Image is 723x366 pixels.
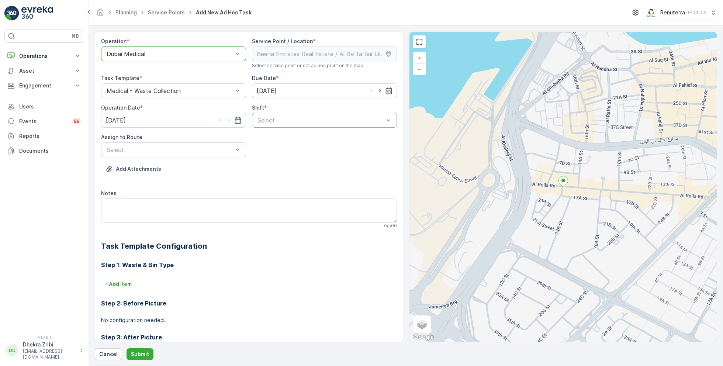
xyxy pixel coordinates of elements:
label: Task Template [101,75,139,81]
p: ( +04:00 ) [688,10,707,15]
label: Notes [101,190,117,196]
button: Engagement [4,78,84,93]
p: Renuterra [660,9,685,16]
p: [EMAIL_ADDRESS][DOMAIN_NAME] [23,348,76,360]
p: Users [19,103,81,110]
h3: Step 3: After Picture [101,333,397,342]
a: Open this area in Google Maps (opens a new window) [411,332,436,342]
button: Asset [4,63,84,78]
p: ⌘B [72,33,79,39]
button: Submit [127,348,153,360]
span: Add New Ad Hoc Task [194,9,253,16]
input: dd/mm/yyyy [101,113,246,128]
span: Select service point or set ad hoc point on the map. [252,63,364,69]
p: Operations [19,52,69,60]
p: No configuration needed. [101,317,397,324]
label: Service Point / Location [252,38,313,44]
p: Select [257,116,384,125]
img: logo_light-DOdMpM7g.png [21,6,53,21]
img: logo [4,6,19,21]
a: Zoom In [414,52,425,63]
span: v 1.48.1 [4,335,84,339]
span: + [418,55,421,61]
p: 99 [74,118,80,124]
h3: Step 2: Before Picture [101,299,397,308]
a: Homepage [96,11,104,17]
p: Asset [19,67,69,75]
label: Shift [252,104,264,111]
h3: Step 1: Waste & Bin Type [101,260,397,269]
button: +Add Item [101,278,136,290]
a: Zoom Out [414,63,425,75]
button: DDDhekra.Zribi[EMAIL_ADDRESS][DOMAIN_NAME] [4,341,84,360]
a: Reports [4,129,84,144]
p: Dhekra.Zribi [23,341,76,348]
a: Documents [4,144,84,158]
p: 0 / 500 [384,223,397,229]
a: Service Points [148,9,185,15]
p: Add Attachments [116,165,161,173]
p: Cancel [99,351,118,358]
a: Planning [115,9,137,15]
input: Beena Emirates Real Estate / Al Raffa Bur Dubai [252,46,397,61]
input: dd/mm/yyyy [252,83,397,98]
a: Events99 [4,114,84,129]
p: Events [19,118,68,125]
p: Submit [131,351,149,358]
h2: Task Template Configuration [101,241,397,252]
a: View Fullscreen [414,36,425,47]
label: Assign to Route [101,134,142,140]
p: + Add Item [105,280,132,288]
label: Operation Date [101,104,140,111]
button: Renuterra(+04:00) [646,6,717,19]
button: Cancel [95,348,122,360]
button: Upload File [101,163,166,175]
a: Layers [414,316,430,332]
button: Operations [4,49,84,63]
img: Google [411,332,436,342]
p: Reports [19,132,81,140]
p: Engagement [19,82,69,89]
img: Screenshot_2024-07-26_at_13.33.01.png [646,8,657,17]
label: Due Date [252,75,276,81]
a: Users [4,99,84,114]
div: DD [6,345,18,356]
span: − [418,66,421,72]
p: Select [107,145,233,154]
p: Documents [19,147,81,155]
label: Operation [101,38,127,44]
